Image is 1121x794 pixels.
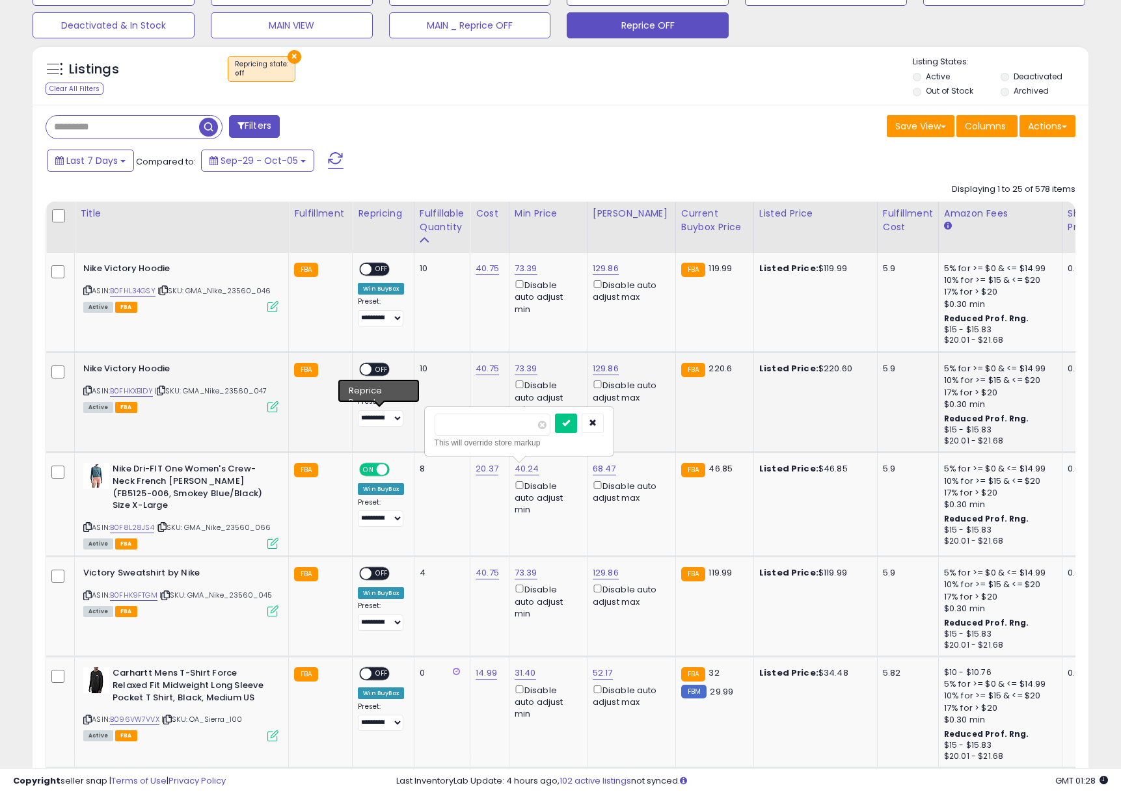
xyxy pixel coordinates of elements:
small: FBA [681,567,705,581]
span: All listings currently available for purchase on Amazon [83,606,113,617]
span: FBA [115,302,137,313]
div: 17% for > $20 [944,702,1052,714]
div: Fulfillment [294,207,347,220]
div: 5.9 [883,263,928,274]
a: 31.40 [515,667,536,680]
div: 0.00 [1068,567,1089,579]
div: $20.01 - $21.68 [944,536,1052,547]
div: Preset: [358,602,404,631]
b: Reduced Prof. Rng. [944,313,1029,324]
label: Archived [1014,85,1049,96]
span: Compared to: [136,155,196,168]
div: $119.99 [759,263,867,274]
a: Terms of Use [111,774,167,787]
a: B0FHKXB1DY [110,386,153,397]
span: FBA [115,402,137,413]
button: Sep-29 - Oct-05 [201,150,314,172]
b: Reduced Prof. Rng. [944,617,1029,628]
span: 119.99 [709,566,732,579]
div: Preset: [358,702,404,732]
div: Displaying 1 to 25 of 578 items [952,183,1075,196]
span: OFF [372,568,393,579]
b: Listed Price: [759,566,818,579]
small: FBA [294,263,318,277]
div: Disable auto adjust min [515,278,577,315]
b: Listed Price: [759,462,818,475]
div: Win BuyBox [358,283,404,295]
div: $20.01 - $21.68 [944,436,1052,447]
div: 10% for >= $15 & <= $20 [944,375,1052,386]
div: This will override store markup [435,436,604,449]
div: Win BuyBox [358,483,404,495]
span: ON [360,464,377,475]
div: Title [80,207,283,220]
div: ASIN: [83,263,278,311]
button: Actions [1020,115,1075,137]
button: × [288,50,301,64]
a: 129.86 [593,262,619,275]
div: Current Buybox Price [681,207,748,234]
b: Nike Victory Hoodie [83,363,241,378]
div: Disable auto adjust max [593,582,666,607]
div: Disable auto adjust min [515,378,577,416]
div: Disable auto adjust max [593,278,666,303]
b: Listed Price: [759,362,818,375]
a: 129.86 [593,566,619,579]
small: FBA [681,363,705,377]
img: 311LBs4hvkL._SL40_.jpg [83,463,109,489]
span: FBA [115,538,137,549]
div: Listed Price [759,207,872,220]
a: 40.75 [476,566,499,579]
div: $15 - $15.83 [944,740,1052,751]
div: $20.01 - $21.68 [944,640,1052,651]
div: Win BuyBox [358,687,404,699]
div: 10% for >= $15 & <= $20 [944,475,1052,487]
a: 73.39 [515,262,537,275]
span: OFF [372,264,393,275]
a: 40.75 [476,262,499,275]
span: FBA [115,730,137,741]
div: 17% for > $20 [944,487,1052,499]
div: Repricing [358,207,409,220]
div: $119.99 [759,567,867,579]
label: Active [926,71,950,82]
button: MAIN VIEW [211,12,373,38]
span: | SKU: GMA_Nike_23560_046 [157,285,271,296]
button: Reprice OFF [567,12,729,38]
div: 5% for >= $0 & <= $14.99 [944,567,1052,579]
b: Carhartt Mens T-Shirt Force Relaxed Fit Midweight Long Sleeve Pocket T Shirt, Black, Medium US [113,667,271,707]
b: Nike Dri-FIT One Women's Crew-Neck French [PERSON_NAME] (FB5125-006, Smokey Blue/Black) Size X-Large [113,463,271,514]
div: Disable auto adjust min [515,582,577,620]
a: 14.99 [476,667,497,680]
span: OFF [372,364,393,375]
small: FBA [294,667,318,682]
span: All listings currently available for purchase on Amazon [83,302,113,313]
div: seller snap | | [13,775,226,787]
span: | SKU: GMA_Nike_23560_066 [156,522,271,533]
a: 52.17 [593,667,613,680]
div: 17% for > $20 [944,387,1052,399]
div: 10 [420,363,460,375]
div: Min Price [515,207,582,220]
div: $15 - $15.83 [944,425,1052,436]
div: $0.30 min [944,603,1052,615]
div: ASIN: [83,567,278,615]
b: Reduced Prof. Rng. [944,728,1029,739]
span: 119.99 [709,262,732,274]
div: Disable auto adjust min [515,683,577,721]
span: FBA [115,606,137,617]
div: Fulfillable Quantity [420,207,465,234]
a: 102 active listings [560,774,631,787]
div: [PERSON_NAME] [593,207,670,220]
div: Cost [476,207,504,220]
span: Sep-29 - Oct-05 [221,154,298,167]
div: 0.00 [1068,667,1089,679]
div: $0.30 min [944,399,1052,410]
div: 5% for >= $0 & <= $14.99 [944,678,1052,690]
img: 31KjiTVyiCL._SL40_.jpg [83,667,109,693]
span: Repricing state : [235,59,288,79]
a: Privacy Policy [169,774,226,787]
div: $20.01 - $21.68 [944,335,1052,346]
b: Reduced Prof. Rng. [944,513,1029,524]
div: Win BuyBox [358,587,404,599]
